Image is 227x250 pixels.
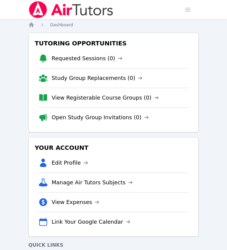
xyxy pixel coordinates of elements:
a: Edit Profile [52,159,88,167]
h3: Your Account [34,142,193,153]
nav: Breadcrumb [28,22,199,28]
a: Link Your Google Calendar [52,218,130,226]
span: Dashboard [50,22,73,27]
a: Open Study Group Invitations (0) [52,113,149,122]
a: View Registerable Course Groups (0) [52,94,159,102]
h4: Quick Links [28,242,199,249]
a: Manage Air Tutors Subjects [52,178,133,187]
a: Dashboard [50,22,73,28]
img: Air Tutors [28,1,114,18]
h3: Tutoring Opportunities [34,38,193,49]
a: Study Group Replacements (0) [52,74,142,82]
a: View Expenses [52,198,99,206]
a: Requested Sessions (0) [52,54,123,63]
